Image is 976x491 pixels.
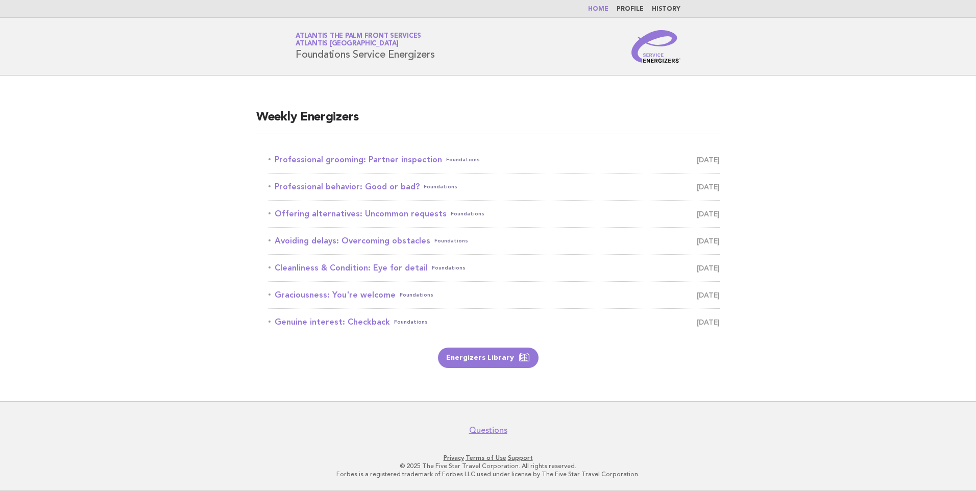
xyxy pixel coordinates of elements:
[444,454,464,461] a: Privacy
[394,315,428,329] span: Foundations
[697,153,720,167] span: [DATE]
[631,30,680,63] img: Service Energizers
[697,288,720,302] span: [DATE]
[697,180,720,194] span: [DATE]
[508,454,533,461] a: Support
[697,315,720,329] span: [DATE]
[438,348,539,368] a: Energizers Library
[269,180,720,194] a: Professional behavior: Good or bad?Foundations [DATE]
[617,6,644,12] a: Profile
[269,234,720,248] a: Avoiding delays: Overcoming obstaclesFoundations [DATE]
[451,207,484,221] span: Foundations
[466,454,506,461] a: Terms of Use
[446,153,480,167] span: Foundations
[296,41,399,47] span: Atlantis [GEOGRAPHIC_DATA]
[269,207,720,221] a: Offering alternatives: Uncommon requestsFoundations [DATE]
[424,180,457,194] span: Foundations
[697,207,720,221] span: [DATE]
[256,109,720,134] h2: Weekly Energizers
[400,288,433,302] span: Foundations
[296,33,435,60] h1: Foundations Service Energizers
[176,470,800,478] p: Forbes is a registered trademark of Forbes LLC used under license by The Five Star Travel Corpora...
[588,6,608,12] a: Home
[469,425,507,435] a: Questions
[269,261,720,275] a: Cleanliness & Condition: Eye for detailFoundations [DATE]
[269,153,720,167] a: Professional grooming: Partner inspectionFoundations [DATE]
[296,33,421,47] a: Atlantis The Palm Front ServicesAtlantis [GEOGRAPHIC_DATA]
[269,315,720,329] a: Genuine interest: CheckbackFoundations [DATE]
[697,234,720,248] span: [DATE]
[652,6,680,12] a: History
[434,234,468,248] span: Foundations
[432,261,466,275] span: Foundations
[697,261,720,275] span: [DATE]
[269,288,720,302] a: Graciousness: You're welcomeFoundations [DATE]
[176,462,800,470] p: © 2025 The Five Star Travel Corporation. All rights reserved.
[176,454,800,462] p: · ·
